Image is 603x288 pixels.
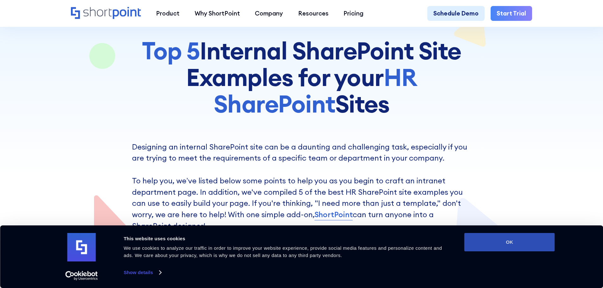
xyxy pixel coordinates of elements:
[124,235,450,242] div: This website uses cookies
[291,6,336,21] a: Resources
[255,9,283,18] div: Company
[214,62,417,119] span: HR SharePoint
[132,38,471,117] h1: Internal SharePoint Site Examples for your Sites
[124,245,442,258] span: We use cookies to analyze our traffic in order to improve your website experience, provide social...
[142,35,200,66] span: Top 5
[336,6,371,21] a: Pricing
[298,9,329,18] div: Resources
[187,6,248,21] a: Why ShortPoint
[195,9,240,18] div: Why ShortPoint
[124,268,161,277] a: Show details
[489,215,603,288] iframe: Chat Widget
[247,6,291,21] a: Company
[156,9,179,18] div: Product
[491,6,532,21] a: Start Trial
[343,9,363,18] div: Pricing
[132,141,471,232] p: Designing an internal SharePoint site can be a daunting and challenging task, especially if you a...
[148,6,187,21] a: Product
[427,6,485,21] a: Schedule Demo
[54,271,109,280] a: Usercentrics Cookiebot - opens in a new window
[67,233,96,261] img: logo
[315,209,353,220] a: ShortPoint
[71,7,141,20] a: Home
[464,233,555,251] button: OK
